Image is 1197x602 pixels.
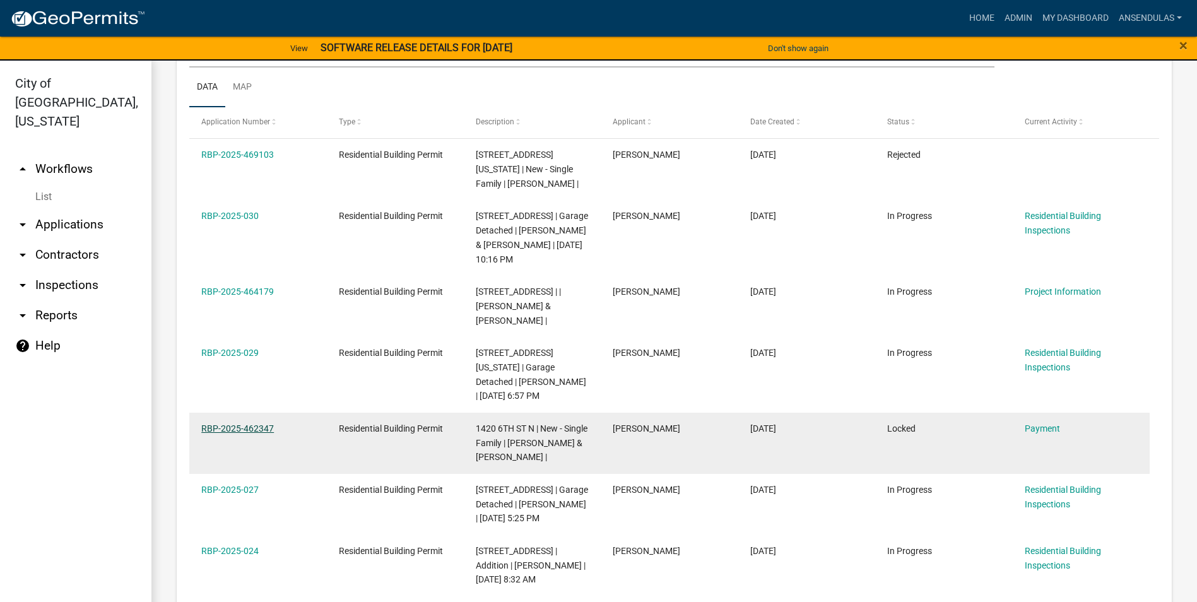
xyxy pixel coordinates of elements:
span: 08/25/2025 [750,150,776,160]
span: Date Created [750,117,794,126]
a: Payment [1025,423,1060,434]
a: Map [225,68,259,108]
datatable-header-cell: Description [464,107,601,138]
span: Application Number [201,117,270,126]
span: 08/14/2025 [750,286,776,297]
a: Admin [999,6,1037,30]
span: Residential Building Permit [339,485,443,495]
span: Residential Building Permit [339,150,443,160]
a: RBP-2025-024 [201,546,259,556]
span: 08/06/2025 [750,485,776,495]
span: 08/04/2025 [750,546,776,556]
i: arrow_drop_down [15,278,30,293]
span: × [1179,37,1188,54]
span: Mike [613,423,680,434]
a: Home [964,6,999,30]
span: 608 FRONT ST S | Garage Detached | JUSTIN & RENEE DEZEEUW | 08/20/2025 10:16 PM [476,211,588,264]
span: Applicant [613,117,646,126]
a: ansendulas [1114,6,1187,30]
button: Don't show again [763,38,834,59]
span: Matt Heil [613,286,680,297]
i: arrow_drop_down [15,308,30,323]
a: Residential Building Inspections [1025,348,1101,372]
datatable-header-cell: Application Number [189,107,326,138]
span: 824 MINNESOTA ST N | New - Single Family | DAVID BOYLE | [476,150,579,189]
span: 413 HIGHLAND AVE S | Garage Detached | TYLER R ZOLLNER | 08/11/2025 5:25 PM [476,485,588,524]
a: RBP-2025-030 [201,211,259,221]
strong: SOFTWARE RELEASE DETAILS FOR [DATE] [321,42,512,54]
span: Lucas Pehling [613,348,680,358]
button: Close [1179,38,1188,53]
span: Trent Schuffenhauer [613,546,680,556]
span: In Progress [887,348,932,358]
a: Residential Building Inspections [1025,211,1101,235]
span: 608 FRONT ST S | | JUSTIN & RENEE DEZEEUW | [476,286,561,326]
datatable-header-cell: Applicant [601,107,738,138]
a: RBP-2025-027 [201,485,259,495]
span: Status [887,117,909,126]
i: arrow_drop_down [15,217,30,232]
a: Project Information [1025,286,1101,297]
span: 918 17TH ST S | Addition | LINDSAY M SCHWEISS | 08/05/2025 8:32 AM [476,546,586,585]
i: help [15,338,30,353]
datatable-header-cell: Current Activity [1013,107,1150,138]
span: Locked [887,423,916,434]
span: SCOTT DOUGHMAN [613,150,680,160]
span: Residential Building Permit [339,348,443,358]
a: Data [189,68,225,108]
span: Residential Building Permit [339,286,443,297]
datatable-header-cell: Type [326,107,463,138]
span: Description [476,117,514,126]
datatable-header-cell: Status [875,107,1012,138]
span: In Progress [887,485,932,495]
a: View [285,38,313,59]
span: 08/15/2025 [750,211,776,221]
span: 1420 6TH ST N | New - Single Family | AARON & SARAH DOLAN | [476,423,587,463]
span: Residential Building Permit [339,546,443,556]
span: Residential Building Permit [339,423,443,434]
span: 08/13/2025 [750,348,776,358]
span: 1101 WASHINGTON ST N | Garage Detached | LUCAS T PEHLING | 08/20/2025 6:57 PM [476,348,586,401]
span: Tyler Zollner [613,485,680,495]
span: Current Activity [1025,117,1077,126]
a: Residential Building Inspections [1025,546,1101,570]
i: arrow_drop_up [15,162,30,177]
a: RBP-2025-464179 [201,286,274,297]
span: In Progress [887,286,932,297]
datatable-header-cell: Date Created [738,107,875,138]
span: Matt Heil [613,211,680,221]
span: In Progress [887,546,932,556]
a: My Dashboard [1037,6,1114,30]
a: Residential Building Inspections [1025,485,1101,509]
span: 08/11/2025 [750,423,776,434]
a: RBP-2025-462347 [201,423,274,434]
a: RBP-2025-469103 [201,150,274,160]
i: arrow_drop_down [15,247,30,263]
span: Rejected [887,150,921,160]
a: RBP-2025-029 [201,348,259,358]
span: In Progress [887,211,932,221]
span: Residential Building Permit [339,211,443,221]
span: Type [339,117,355,126]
